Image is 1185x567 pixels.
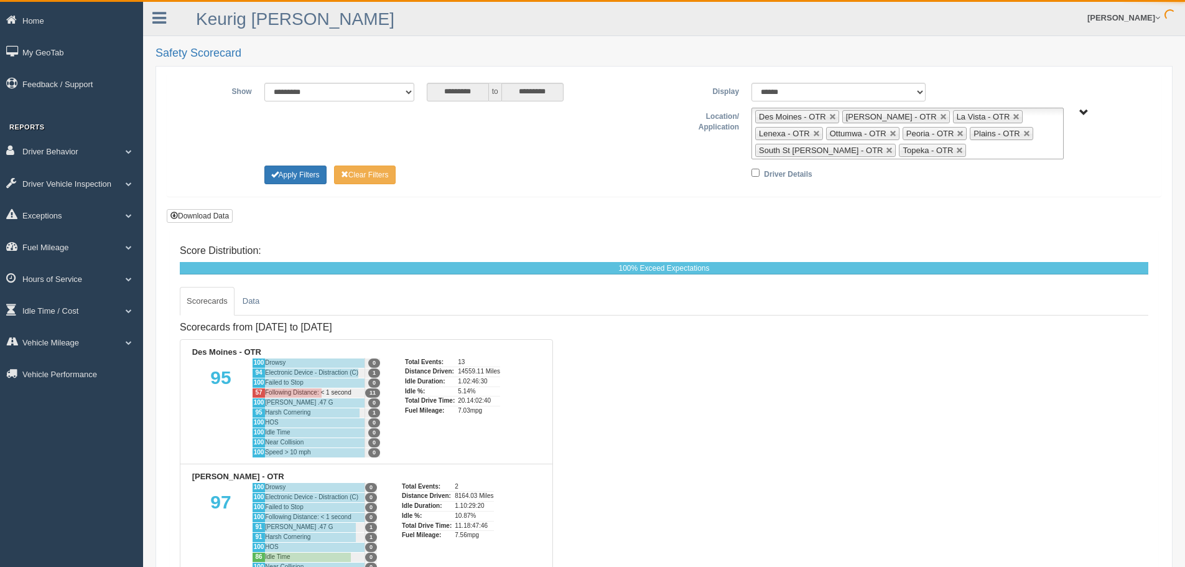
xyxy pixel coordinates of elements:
[252,512,265,522] div: 100
[402,521,452,531] div: Total Drive Time:
[365,523,377,532] span: 1
[664,83,745,98] label: Display
[405,387,455,396] div: Idle %:
[455,530,493,540] div: 7.56mpg
[252,492,265,502] div: 100
[368,438,380,448] span: 0
[830,129,886,138] span: Ottumwa - OTR
[368,358,380,368] span: 0
[236,287,266,316] a: Data
[402,482,452,492] div: Total Events:
[180,322,553,333] h4: Scorecards from [DATE] to [DATE]
[196,9,394,29] a: Keurig [PERSON_NAME]
[368,408,380,418] span: 1
[192,347,261,357] b: Des Moines - OTR
[368,368,380,378] span: 1
[405,396,455,406] div: Total Drive Time:
[252,522,265,532] div: 91
[365,543,377,552] span: 0
[252,368,265,378] div: 94
[252,428,265,438] div: 100
[618,264,709,273] span: 100% Exceed Expectations
[405,406,455,416] div: Fuel Mileage:
[180,287,235,316] a: Scorecards
[365,553,377,562] span: 0
[455,501,493,511] div: 1.10:29:20
[764,166,812,180] label: Driver Details
[365,503,377,512] span: 0
[402,530,452,540] div: Fuel Mileage:
[365,483,377,492] span: 0
[252,448,265,457] div: 100
[974,129,1020,138] span: Plains - OTR
[252,542,265,552] div: 100
[957,112,1010,121] span: La Vista - OTR
[402,491,452,501] div: Distance Driven:
[455,482,493,492] div: 2
[405,377,455,387] div: Idle Duration:
[252,502,265,512] div: 100
[455,511,493,521] div: 10.87%
[252,398,265,408] div: 100
[334,166,396,184] button: Change Filter Options
[264,166,327,184] button: Change Filter Options
[458,396,500,406] div: 20.14:02:40
[365,388,380,398] span: 11
[368,448,380,457] span: 0
[455,491,493,501] div: 8164.03 Miles
[458,406,500,416] div: 7.03mpg
[365,533,377,542] span: 1
[759,112,826,121] span: Des Moines - OTR
[405,367,455,377] div: Distance Driven:
[252,358,265,368] div: 100
[252,552,265,562] div: 86
[180,245,1148,256] h4: Score Distribution:
[405,358,455,367] div: Total Events:
[368,378,380,388] span: 0
[252,532,265,542] div: 91
[365,493,377,502] span: 0
[759,129,810,138] span: Lenexa - OTR
[368,428,380,438] span: 0
[177,83,258,98] label: Show
[365,513,377,522] span: 0
[402,511,452,521] div: Idle %:
[458,387,500,396] div: 5.14%
[759,146,883,155] span: South St [PERSON_NAME] - OTR
[458,377,500,387] div: 1.02:46:30
[458,358,500,367] div: 13
[402,501,452,511] div: Idle Duration:
[846,112,937,121] span: [PERSON_NAME] - OTR
[192,472,284,481] b: [PERSON_NAME] - OTR
[903,146,953,155] span: Topeka - OTR
[906,129,954,138] span: Peoria - OTR
[664,108,746,133] label: Location/ Application
[190,358,252,457] div: 95
[252,388,265,398] div: 57
[368,418,380,428] span: 0
[167,209,233,223] button: Download Data
[252,408,265,418] div: 95
[252,482,265,492] div: 100
[252,438,265,448] div: 100
[489,83,501,101] span: to
[252,378,265,388] div: 100
[455,521,493,531] div: 11.18:47:46
[252,418,265,428] div: 100
[458,367,500,377] div: 14559.11 Miles
[368,398,380,408] span: 0
[156,47,1173,60] h2: Safety Scorecard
